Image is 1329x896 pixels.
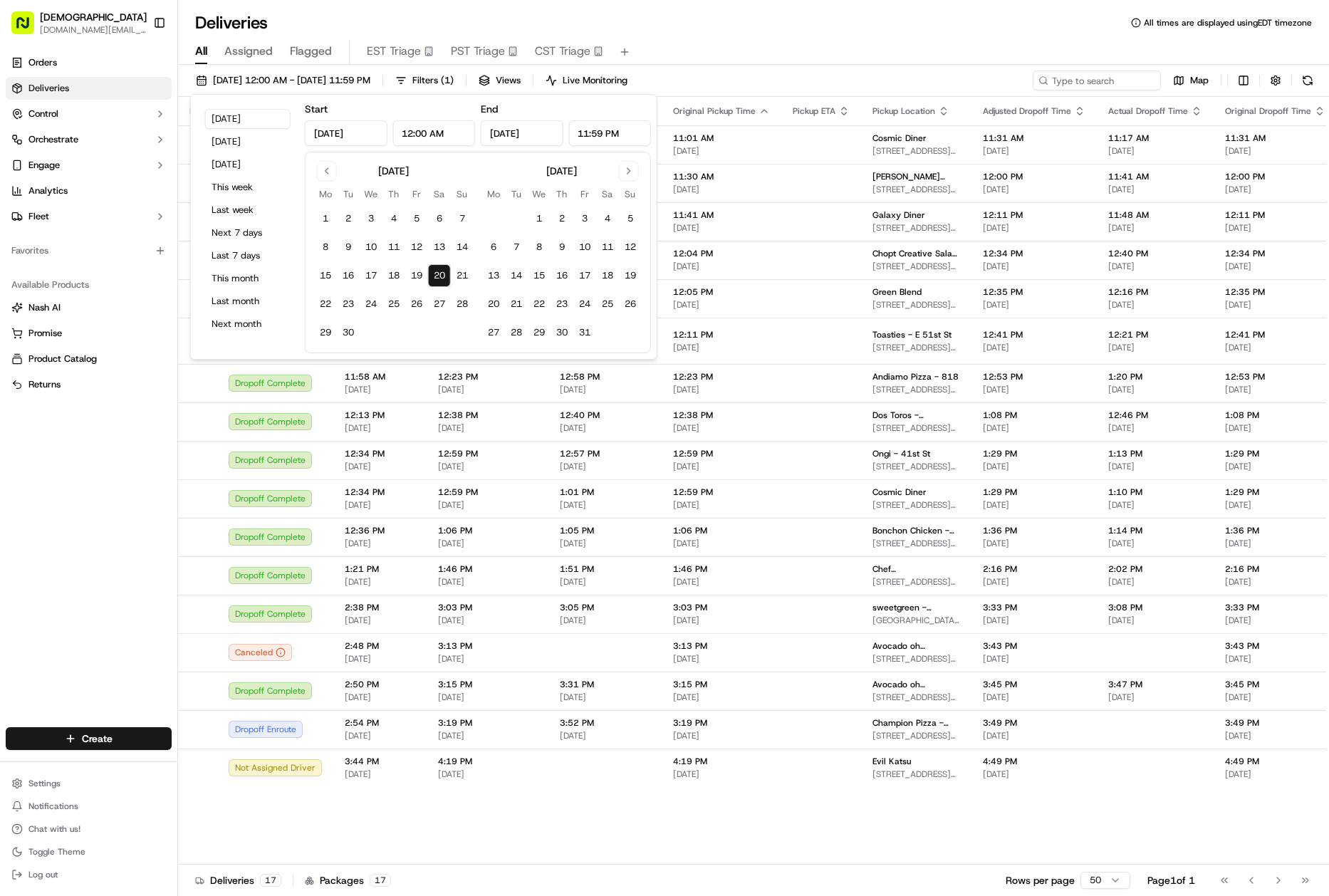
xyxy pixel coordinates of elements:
[1225,299,1325,311] span: [DATE]
[1108,105,1188,117] span: Actual Dropoff Time
[345,461,415,472] span: [DATE]
[619,207,642,230] button: 5
[28,869,58,880] span: Log out
[1225,342,1325,353] span: [DATE]
[619,187,642,202] th: Sunday
[673,329,770,340] span: 12:11 PM
[568,120,651,146] input: Time
[1225,486,1325,498] span: 1:29 PM
[573,236,596,259] button: 10
[314,293,337,316] button: 22
[1108,286,1202,298] span: 12:16 PM
[1225,222,1325,234] span: [DATE]
[345,499,415,511] span: [DATE]
[290,43,332,60] span: Flagged
[6,773,172,793] button: Settings
[1108,461,1202,472] span: [DATE]
[28,108,58,120] span: Control
[983,486,1085,498] span: 1:29 PM
[412,74,454,87] span: Filters
[528,207,551,230] button: 1
[528,321,551,344] button: 29
[428,293,451,316] button: 27
[1108,525,1202,536] span: 1:14 PM
[505,236,528,259] button: 7
[1108,145,1202,157] span: [DATE]
[438,525,537,536] span: 1:06 PM
[1108,299,1202,311] span: [DATE]
[573,264,596,287] button: 17
[337,264,360,287] button: 16
[673,499,770,511] span: [DATE]
[205,155,291,174] button: [DATE]
[428,207,451,230] button: 6
[205,269,291,288] button: This month
[983,499,1085,511] span: [DATE]
[872,184,960,195] span: [STREET_ADDRESS][US_STATE]
[345,525,415,536] span: 12:36 PM
[1108,184,1202,195] span: [DATE]
[1108,384,1202,395] span: [DATE]
[438,486,537,498] span: 12:59 PM
[6,239,172,262] div: Favorites
[983,371,1085,382] span: 12:53 PM
[482,187,505,202] th: Monday
[551,207,573,230] button: 2
[82,731,113,746] span: Create
[28,378,61,391] span: Returns
[573,293,596,316] button: 24
[428,187,451,202] th: Saturday
[28,56,57,69] span: Orders
[983,184,1085,195] span: [DATE]
[983,448,1085,459] span: 1:29 PM
[6,77,172,100] a: Deliveries
[673,184,770,195] span: [DATE]
[560,461,650,472] span: [DATE]
[619,161,639,181] button: Go to next month
[1225,171,1325,182] span: 12:00 PM
[337,236,360,259] button: 9
[1108,329,1202,340] span: 12:21 PM
[1108,248,1202,259] span: 12:40 PM
[1298,71,1318,90] button: Refresh
[345,384,415,395] span: [DATE]
[482,236,505,259] button: 6
[983,145,1085,157] span: [DATE]
[189,71,377,90] button: [DATE] 12:00 AM - [DATE] 11:59 PM
[673,342,770,353] span: [DATE]
[382,207,405,230] button: 4
[405,207,428,230] button: 5
[1225,248,1325,259] span: 12:34 PM
[983,410,1085,421] span: 1:08 PM
[983,299,1085,311] span: [DATE]
[345,448,415,459] span: 12:34 PM
[205,132,291,152] button: [DATE]
[438,422,537,434] span: [DATE]
[360,264,382,287] button: 17
[481,103,498,115] label: End
[438,499,537,511] span: [DATE]
[619,293,642,316] button: 26
[438,448,537,459] span: 12:59 PM
[392,120,475,146] input: Time
[314,236,337,259] button: 8
[345,410,415,421] span: 12:13 PM
[551,264,573,287] button: 16
[1108,410,1202,421] span: 12:46 PM
[1225,145,1325,157] span: [DATE]
[872,410,960,421] span: Dos Toros - [PERSON_NAME]
[1033,71,1161,90] input: Type to search
[1225,286,1325,298] span: 12:35 PM
[619,264,642,287] button: 19
[673,371,770,382] span: 12:23 PM
[983,342,1085,353] span: [DATE]
[40,10,147,24] span: [DEMOGRAPHIC_DATA]
[195,11,268,34] h1: Deliveries
[596,236,619,259] button: 11
[205,246,291,266] button: Last 7 days
[229,644,292,661] button: Canceled
[528,236,551,259] button: 8
[560,410,650,421] span: 12:40 PM
[1225,371,1325,382] span: 12:53 PM
[560,422,650,434] span: [DATE]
